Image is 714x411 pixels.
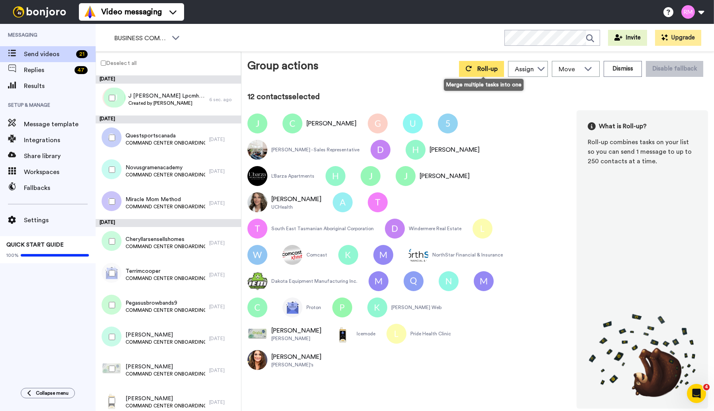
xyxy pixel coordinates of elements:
img: Profile Image [369,271,388,291]
img: Profile Image [371,140,390,160]
div: L'Barza Apartments [271,173,314,179]
span: [PERSON_NAME] [126,395,205,403]
img: Profile Image [282,297,302,317]
span: Pegasusbrowbands9 [126,299,205,307]
img: Image of Jessie [396,166,416,186]
div: [PERSON_NAME] [271,194,322,204]
input: Deselect all [101,61,106,66]
img: Image of Deena [247,350,267,370]
div: [DATE] [209,168,237,174]
span: J [PERSON_NAME] Lpcmhsp & 24 others [128,92,205,100]
span: Terrimcooper [126,267,205,275]
div: 12 contacts selected [247,91,708,102]
img: Profile Image [247,166,267,186]
div: [PERSON_NAME] - Sales Representative [271,147,359,153]
img: Profile Image [247,245,267,265]
img: Image of Holly [406,140,426,160]
div: [DATE] [209,200,237,206]
span: 4 [703,384,710,390]
img: Profile Image [367,297,387,317]
img: Profile Image [247,271,267,291]
span: Miracle Mom Method [126,196,205,204]
div: [DATE] [209,272,237,278]
span: COMMAND CENTER ONBOARDING [126,140,205,146]
span: What is Roll-up? [599,121,647,131]
img: Profile Image [385,219,405,239]
div: South East Tasmanian Aboriginal Corporation [271,225,374,232]
div: [PERSON_NAME] [430,145,480,155]
span: COMMAND CENTER ONBOARDING [126,307,205,313]
img: Profile Image [439,271,459,291]
div: 47 [75,66,88,74]
img: Profile Image [373,245,393,265]
span: BUSINESS COMMAND CENTER [114,33,168,43]
img: Profile Image [386,324,406,344]
div: [PERSON_NAME] [420,171,470,181]
img: Profile Image [473,219,492,239]
img: Profile Image [474,271,494,291]
span: Fallbacks [24,183,96,193]
img: Profile Image [247,219,267,239]
img: Profile Image [403,114,423,133]
label: Deselect all [96,58,137,68]
img: Profile Image [247,114,267,133]
div: UCHealth [271,204,322,210]
img: Profile Image [247,140,267,160]
button: Upgrade [655,30,701,46]
div: [PERSON_NAME] [271,335,322,342]
span: Video messaging [101,6,162,18]
span: Settings [24,215,96,225]
img: Profile Image [368,192,388,212]
button: Collapse menu [21,388,75,398]
div: Assign [515,65,534,74]
div: Proton [306,304,321,311]
div: Roll-up combines tasks on your list so you can send 1 message to up to 250 contacts at a time. [588,137,697,166]
span: Move [559,65,580,74]
span: [PERSON_NAME] [126,331,205,339]
div: [PERSON_NAME] [271,352,322,362]
img: Profile Image [333,324,353,344]
div: 6 sec. ago [209,96,237,103]
span: QUICK START GUIDE [6,242,64,248]
span: COMMAND CENTER ONBOARDING [126,275,205,282]
div: [DATE] [96,115,241,123]
div: Merge multiple tasks into one [444,79,524,91]
button: Dismiss [604,61,642,77]
div: Windermere Real Estate [409,225,461,232]
div: [DATE] [209,303,237,310]
div: NorthStar Financial & Insurance [432,252,503,258]
span: Novusgramenacademy [126,164,205,172]
span: Created by [PERSON_NAME] [128,100,205,106]
span: COMMAND CENTER ONBOARDING [126,371,205,377]
span: Share library [24,151,96,161]
span: Results [24,81,96,91]
div: Group actions [247,58,318,77]
button: Invite [608,30,647,46]
img: Profile Image [326,166,345,186]
div: [PERSON_NAME] Web [391,304,441,311]
iframe: Intercom live chat [687,384,706,403]
span: Send videos [24,49,73,59]
span: Replies [24,65,71,75]
img: Profile Image [361,166,381,186]
img: joro-roll.png [588,313,697,397]
img: Profile Image [282,245,302,265]
div: [DATE] [96,76,241,84]
img: bj-logo-header-white.svg [10,6,69,18]
span: COMMAND CENTER ONBOARDING [126,172,205,178]
span: COMMAND CENTER ONBOARDING [126,403,205,409]
div: Dakota Equipment Manufacturing Inc. [271,278,357,284]
div: [DATE] [209,136,237,143]
div: [PERSON_NAME] [271,326,322,335]
span: 100% [6,252,19,258]
div: [PERSON_NAME]'s [271,362,322,368]
div: [DATE] [96,219,241,227]
span: Collapse menu [36,390,69,396]
img: Image of Christine [282,114,302,133]
div: [PERSON_NAME] [306,119,357,128]
img: Profile Image [247,297,267,317]
button: Roll-up [459,61,504,77]
span: Message template [24,119,96,129]
span: COMMAND CENTER ONBOARDING [126,204,205,210]
img: Profile Image [368,114,388,133]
